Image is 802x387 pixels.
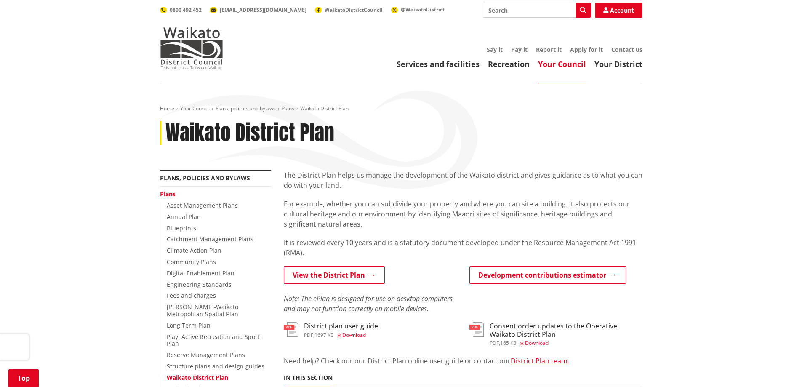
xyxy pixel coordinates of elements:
a: [EMAIL_ADDRESS][DOMAIN_NAME] [210,6,306,13]
a: Structure plans and design guides [167,362,264,370]
a: Services and facilities [397,59,480,69]
a: Reserve Management Plans [167,351,245,359]
span: 0800 492 452 [170,6,202,13]
a: Blueprints [167,224,196,232]
span: WaikatoDistrictCouncil [325,6,383,13]
h3: Consent order updates to the Operative Waikato District Plan [490,322,642,338]
span: Download [525,339,549,347]
h3: District plan user guide [304,322,378,330]
span: pdf [490,339,499,347]
a: View the District Plan [284,266,385,284]
span: 1697 KB [314,331,334,339]
a: Account [595,3,642,18]
p: It is reviewed every 10 years and is a statutory document developed under the Resource Management... [284,238,642,258]
a: WaikatoDistrictCouncil [315,6,383,13]
a: Annual Plan [167,213,201,221]
p: For example, whether you can subdivide your property and where you can site a building. It also p... [284,199,642,229]
span: 165 KB [500,339,517,347]
div: , [304,333,378,338]
a: Engineering Standards [167,280,232,288]
a: Your District [594,59,642,69]
img: Waikato District Council - Te Kaunihera aa Takiwaa o Waikato [160,27,223,69]
a: Consent order updates to the Operative Waikato District Plan pdf,165 KB Download [469,322,642,345]
a: [PERSON_NAME]-Waikato Metropolitan Spatial Plan [167,303,238,318]
a: Top [8,369,39,387]
img: document-pdf.svg [284,322,298,337]
a: Development contributions estimator [469,266,626,284]
a: Contact us [611,45,642,53]
a: Fees and charges [167,291,216,299]
span: [EMAIL_ADDRESS][DOMAIN_NAME] [220,6,306,13]
a: Apply for it [570,45,603,53]
p: The District Plan helps us manage the development of the Waikato district and gives guidance as t... [284,170,642,190]
a: District plan user guide pdf,1697 KB Download [284,322,378,337]
a: Plans, policies and bylaws [216,105,276,112]
a: 0800 492 452 [160,6,202,13]
a: Plans [282,105,294,112]
h1: Waikato District Plan [165,121,334,145]
a: Digital Enablement Plan [167,269,234,277]
a: Plans [160,190,176,198]
a: Waikato District Plan [167,374,228,382]
a: Report it [536,45,562,53]
a: @WaikatoDistrict [391,6,445,13]
a: Your Council [180,105,210,112]
span: Waikato District Plan [300,105,349,112]
a: Plans, policies and bylaws [160,174,250,182]
a: Catchment Management Plans [167,235,253,243]
img: document-pdf.svg [469,322,484,337]
input: Search input [483,3,591,18]
nav: breadcrumb [160,105,642,112]
a: Home [160,105,174,112]
a: Play, Active Recreation and Sport Plan [167,333,260,348]
span: pdf [304,331,313,339]
a: Long Term Plan [167,321,210,329]
h5: In this section [284,374,333,382]
p: Need help? Check our our District Plan online user guide or contact our [284,356,642,366]
a: District Plan team. [511,356,569,366]
div: , [490,341,642,346]
span: Download [342,331,366,339]
a: Asset Management Plans [167,201,238,209]
a: Climate Action Plan [167,246,221,254]
a: Your Council [538,59,586,69]
em: Note: The ePlan is designed for use on desktop computers and may not function correctly on mobile... [284,294,453,313]
a: Recreation [488,59,530,69]
span: @WaikatoDistrict [401,6,445,13]
a: Community Plans [167,258,216,266]
a: Pay it [511,45,528,53]
a: Say it [487,45,503,53]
